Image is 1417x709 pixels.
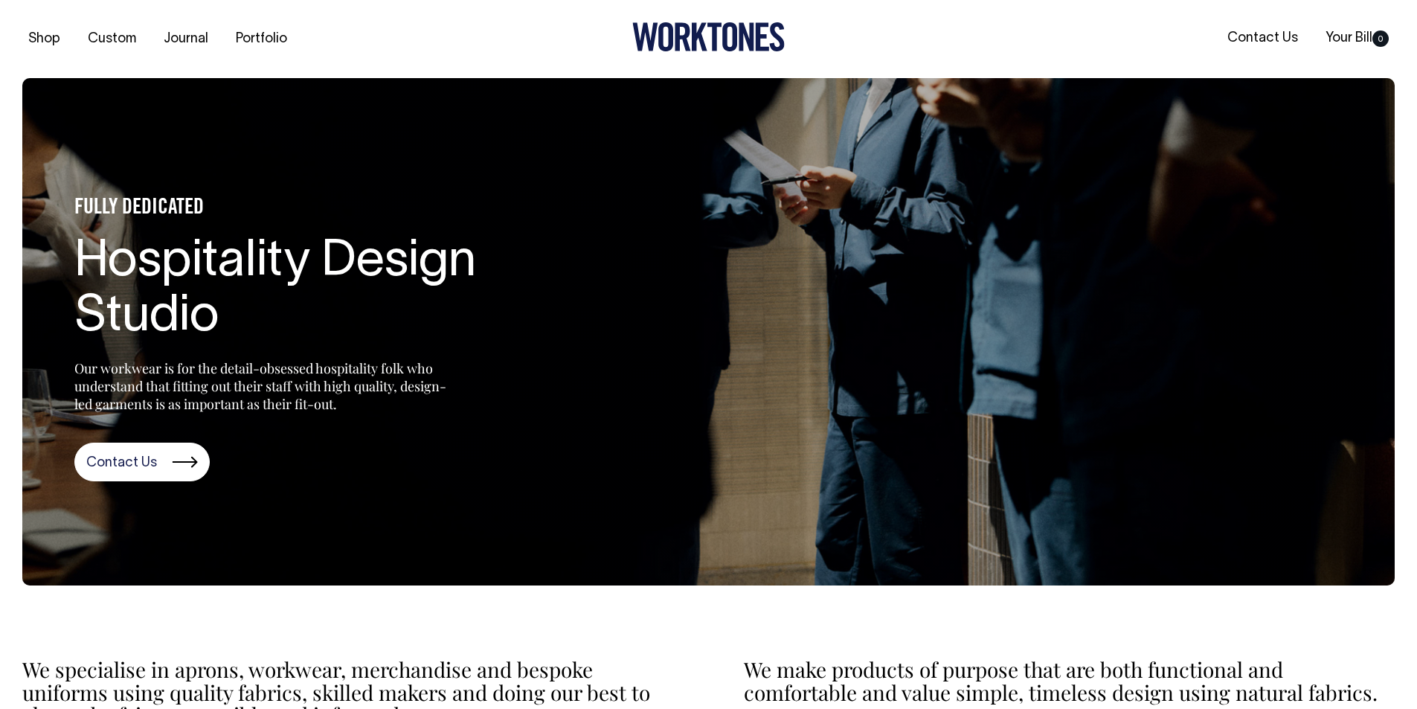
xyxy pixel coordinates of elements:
[230,27,293,51] a: Portfolio
[22,27,66,51] a: Shop
[74,197,521,220] h4: FULLY DEDICATED
[82,27,142,51] a: Custom
[74,359,446,413] p: Our workwear is for the detail-obsessed hospitality folk who understand that fitting out their st...
[74,443,210,481] a: Contact Us
[1372,31,1389,47] span: 0
[744,658,1395,705] p: We make products of purpose that are both functional and comfortable and value simple, timeless d...
[1221,26,1304,51] a: Contact Us
[158,27,214,51] a: Journal
[1320,26,1395,51] a: Your Bill0
[74,235,521,347] h1: Hospitality Design Studio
